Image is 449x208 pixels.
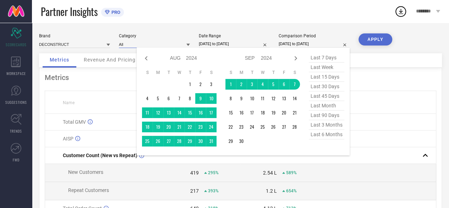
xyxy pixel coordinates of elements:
[206,70,217,75] th: Saturday
[206,122,217,132] td: Sat Aug 24 2024
[289,93,300,104] td: Sat Sep 14 2024
[289,122,300,132] td: Sat Sep 28 2024
[309,130,344,139] span: last 6 months
[50,57,69,63] span: Metrics
[153,70,163,75] th: Monday
[268,107,279,118] td: Thu Sep 19 2024
[174,93,185,104] td: Wed Aug 07 2024
[174,70,185,75] th: Wednesday
[163,136,174,146] td: Tue Aug 27 2024
[185,107,195,118] td: Thu Aug 15 2024
[153,93,163,104] td: Mon Aug 05 2024
[63,100,75,105] span: Name
[185,136,195,146] td: Thu Aug 29 2024
[110,10,120,15] span: PRO
[309,63,344,72] span: last week
[279,107,289,118] td: Fri Sep 20 2024
[289,79,300,90] td: Sat Sep 07 2024
[225,93,236,104] td: Sun Sep 08 2024
[208,170,219,175] span: 295%
[279,33,350,38] div: Comparison Period
[208,188,219,193] span: 393%
[236,136,247,146] td: Mon Sep 30 2024
[309,111,344,120] span: last 90 days
[225,107,236,118] td: Sun Sep 15 2024
[68,169,103,175] span: New Customers
[225,70,236,75] th: Sunday
[142,122,153,132] td: Sun Aug 18 2024
[289,107,300,118] td: Sat Sep 21 2024
[195,93,206,104] td: Fri Aug 09 2024
[63,136,73,142] span: AISP
[279,70,289,75] th: Friday
[257,107,268,118] td: Wed Sep 18 2024
[266,188,277,194] div: 1.2 L
[247,122,257,132] td: Tue Sep 24 2024
[279,122,289,132] td: Fri Sep 27 2024
[279,79,289,90] td: Fri Sep 06 2024
[206,93,217,104] td: Sat Aug 10 2024
[163,93,174,104] td: Tue Aug 06 2024
[195,79,206,90] td: Fri Aug 02 2024
[309,101,344,111] span: last month
[206,79,217,90] td: Sat Aug 03 2024
[84,57,136,63] span: Revenue And Pricing
[185,79,195,90] td: Thu Aug 01 2024
[309,72,344,82] span: last 15 days
[153,122,163,132] td: Mon Aug 19 2024
[206,136,217,146] td: Sat Aug 31 2024
[174,122,185,132] td: Wed Aug 21 2024
[142,93,153,104] td: Sun Aug 04 2024
[153,107,163,118] td: Mon Aug 12 2024
[257,79,268,90] td: Wed Sep 04 2024
[185,122,195,132] td: Thu Aug 22 2024
[286,170,297,175] span: 589%
[247,70,257,75] th: Tuesday
[268,93,279,104] td: Thu Sep 12 2024
[68,187,109,193] span: Repeat Customers
[257,122,268,132] td: Wed Sep 25 2024
[236,107,247,118] td: Mon Sep 16 2024
[206,107,217,118] td: Sat Aug 17 2024
[163,122,174,132] td: Tue Aug 20 2024
[163,70,174,75] th: Tuesday
[6,42,27,47] span: SCORECARDS
[153,136,163,146] td: Mon Aug 26 2024
[225,122,236,132] td: Sun Sep 22 2024
[236,122,247,132] td: Mon Sep 23 2024
[257,70,268,75] th: Wednesday
[286,188,297,193] span: 654%
[39,33,110,38] div: Brand
[247,93,257,104] td: Tue Sep 10 2024
[309,53,344,63] span: last 7 days
[195,136,206,146] td: Fri Aug 30 2024
[268,122,279,132] td: Thu Sep 26 2024
[279,93,289,104] td: Fri Sep 13 2024
[247,79,257,90] td: Tue Sep 03 2024
[63,119,86,125] span: Total GMV
[195,70,206,75] th: Friday
[6,71,26,76] span: WORKSPACE
[142,136,153,146] td: Sun Aug 25 2024
[225,79,236,90] td: Sun Sep 01 2024
[236,79,247,90] td: Mon Sep 02 2024
[5,100,27,105] span: SUGGESTIONS
[225,136,236,146] td: Sun Sep 29 2024
[190,188,199,194] div: 217
[394,5,407,18] div: Open download list
[190,170,199,176] div: 419
[142,70,153,75] th: Sunday
[199,40,270,48] input: Select date range
[199,33,270,38] div: Date Range
[119,33,190,38] div: Category
[195,122,206,132] td: Fri Aug 23 2024
[236,93,247,104] td: Mon Sep 09 2024
[309,82,344,91] span: last 30 days
[163,107,174,118] td: Tue Aug 13 2024
[309,91,344,101] span: last 45 days
[268,79,279,90] td: Thu Sep 05 2024
[45,73,436,82] div: Metrics
[185,70,195,75] th: Thursday
[257,93,268,104] td: Wed Sep 11 2024
[41,4,98,19] span: Partner Insights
